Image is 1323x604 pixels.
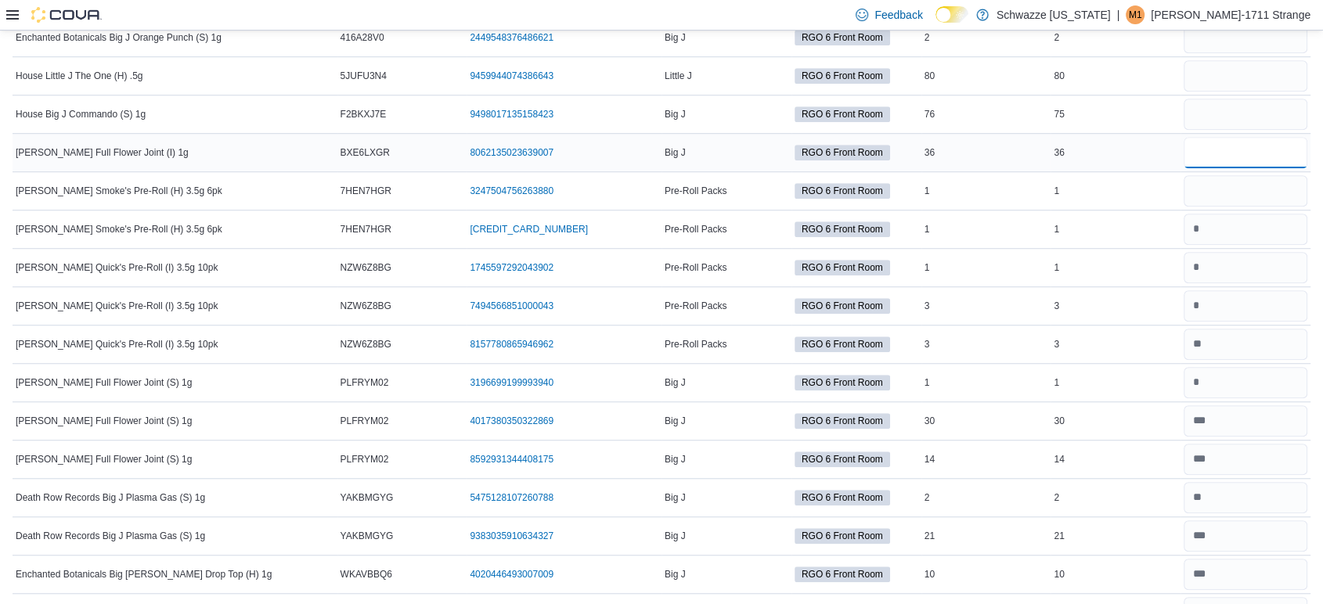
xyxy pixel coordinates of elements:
a: 8062135023639007 [470,146,553,159]
a: 9383035910634327 [470,530,553,542]
span: Enchanted Botanicals Big J Orange Punch (S) 1g [16,31,222,44]
input: Dark Mode [935,6,968,23]
div: 3 [1051,297,1181,315]
span: M1 [1129,5,1142,24]
div: 14 [1051,450,1181,469]
span: RGO 6 Front Room [795,145,890,160]
span: NZW6Z8BG [341,261,391,274]
div: 14 [921,450,1051,469]
span: NZW6Z8BG [341,338,391,351]
span: BXE6LXGR [341,146,390,159]
span: RGO 6 Front Room [802,567,883,581]
span: Big J [665,453,686,466]
span: WKAVBBQ6 [341,568,392,581]
span: Death Row Records Big J Plasma Gas (S) 1g [16,530,205,542]
span: RGO 6 Front Room [802,107,883,121]
span: RGO 6 Front Room [795,490,890,505]
span: [PERSON_NAME] Quick's Pre-Roll (I) 3.5g 10pk [16,338,218,351]
span: Big J [665,146,686,159]
span: RGO 6 Front Room [795,451,890,467]
a: 2449548376486621 [470,31,553,44]
span: RGO 6 Front Room [795,566,890,582]
a: 8157780865946962 [470,338,553,351]
div: 2 [1051,28,1181,47]
div: 2 [921,488,1051,507]
span: [PERSON_NAME] Smoke's Pre-Roll (H) 3.5g 6pk [16,223,222,235]
div: 1 [921,373,1051,392]
span: RGO 6 Front Room [795,221,890,237]
div: 36 [1051,143,1181,162]
span: RGO 6 Front Room [802,529,883,543]
p: [PERSON_NAME]-1711 Strange [1151,5,1310,24]
div: 3 [1051,335,1181,354]
div: Mick-1711 Strange [1126,5,1145,24]
span: Big J [665,108,686,120]
span: RGO 6 Front Room [802,69,883,83]
span: Pre-Roll Packs [665,338,726,351]
span: RGO 6 Front Room [795,528,890,544]
span: PLFRYM02 [341,415,389,427]
div: 1 [1051,220,1181,239]
a: 3247504756263880 [470,185,553,197]
span: Death Row Records Big J Plasma Gas (S) 1g [16,491,205,504]
span: RGO 6 Front Room [795,260,890,275]
span: Big J [665,568,686,581]
span: Pre-Roll Packs [665,185,726,197]
span: RGO 6 Front Room [795,30,890,45]
span: RGO 6 Front Room [802,452,883,466]
span: F2BKXJ7E [341,108,387,120]
span: Enchanted Botanicals Big [PERSON_NAME] Drop Top (H) 1g [16,568,272,581]
span: [PERSON_NAME] Quick's Pre-Roll (I) 3.5g 10pk [16,261,218,274]
span: Feedback [874,7,922,23]
div: 10 [1051,565,1181,584]
a: 9498017135158423 [470,108,553,120]
div: 1 [921,220,1051,239]
div: 21 [1051,527,1181,545]
span: 416A28V0 [341,31,384,44]
span: RGO 6 Front Room [795,68,890,84]
span: PLFRYM02 [341,376,389,389]
p: | [1116,5,1119,24]
div: 36 [921,143,1051,162]
div: 3 [921,297,1051,315]
div: 75 [1051,105,1181,124]
span: RGO 6 Front Room [795,336,890,352]
span: Big J [665,376,686,389]
a: 1745597292043902 [470,261,553,274]
span: RGO 6 Front Room [795,413,890,429]
span: [PERSON_NAME] Full Flower Joint (I) 1g [16,146,189,159]
span: Big J [665,491,686,504]
span: House Big J Commando (S) 1g [16,108,146,120]
span: RGO 6 Front Room [802,146,883,160]
a: 4020446493007009 [470,568,553,581]
span: RGO 6 Front Room [802,261,883,275]
span: RGO 6 Front Room [802,222,883,236]
span: Pre-Roll Packs [665,223,726,235]
a: [CREDIT_CARD_NUMBER] [470,223,588,235]
span: RGO 6 Front Room [802,299,883,313]
a: 3196699199993940 [470,376,553,389]
div: 1 [921,182,1051,200]
span: Pre-Roll Packs [665,300,726,312]
span: PLFRYM02 [341,453,389,466]
span: [PERSON_NAME] Full Flower Joint (S) 1g [16,453,192,466]
div: 21 [921,527,1051,545]
span: Little J [665,70,692,82]
span: [PERSON_NAME] Full Flower Joint (S) 1g [16,415,192,427]
span: 7HEN7HGR [341,185,391,197]
img: Cova [31,7,102,23]
div: 1 [1051,258,1181,277]
span: Big J [665,530,686,542]
span: 5JUFU3N4 [341,70,387,82]
span: RGO 6 Front Room [802,31,883,45]
span: RGO 6 Front Room [802,337,883,351]
div: 30 [1051,412,1181,430]
a: 7494566851000043 [470,300,553,312]
span: RGO 6 Front Room [795,183,890,199]
span: RGO 6 Front Room [795,375,890,390]
div: 80 [1051,67,1181,85]
div: 1 [921,258,1051,277]
p: Schwazze [US_STATE] [997,5,1111,24]
a: 5475128107260788 [470,491,553,504]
